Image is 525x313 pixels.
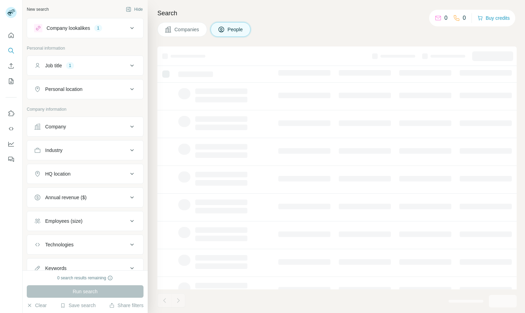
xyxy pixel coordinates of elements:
button: My lists [6,75,17,87]
button: Job title1 [27,57,143,74]
button: Share filters [109,302,143,309]
button: Company lookalikes1 [27,20,143,36]
div: New search [27,6,49,12]
span: People [228,26,244,33]
button: Feedback [6,153,17,166]
div: Personal location [45,86,82,93]
button: Enrich CSV [6,60,17,72]
p: 0 [463,14,466,22]
h4: Search [157,8,517,18]
button: Use Surfe on LinkedIn [6,107,17,120]
button: Annual revenue ($) [27,189,143,206]
button: Search [6,44,17,57]
div: Job title [45,62,62,69]
div: Company [45,123,66,130]
p: Personal information [27,45,143,51]
div: Annual revenue ($) [45,194,87,201]
div: 0 search results remaining [57,275,113,281]
button: Employees (size) [27,213,143,229]
button: Clear [27,302,47,309]
div: 1 [66,62,74,69]
button: Company [27,118,143,135]
div: Company lookalikes [47,25,90,32]
button: Use Surfe API [6,122,17,135]
div: Keywords [45,265,66,272]
div: Industry [45,147,63,154]
span: Companies [174,26,200,33]
div: HQ location [45,170,71,177]
div: Employees (size) [45,218,82,225]
div: Technologies [45,241,74,248]
button: HQ location [27,166,143,182]
button: Keywords [27,260,143,277]
button: Dashboard [6,138,17,150]
button: Hide [121,4,148,15]
div: 1 [94,25,102,31]
p: 0 [444,14,448,22]
button: Industry [27,142,143,159]
p: Company information [27,106,143,112]
button: Save search [60,302,96,309]
button: Personal location [27,81,143,98]
button: Technologies [27,236,143,253]
button: Buy credits [477,13,510,23]
button: Quick start [6,29,17,42]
